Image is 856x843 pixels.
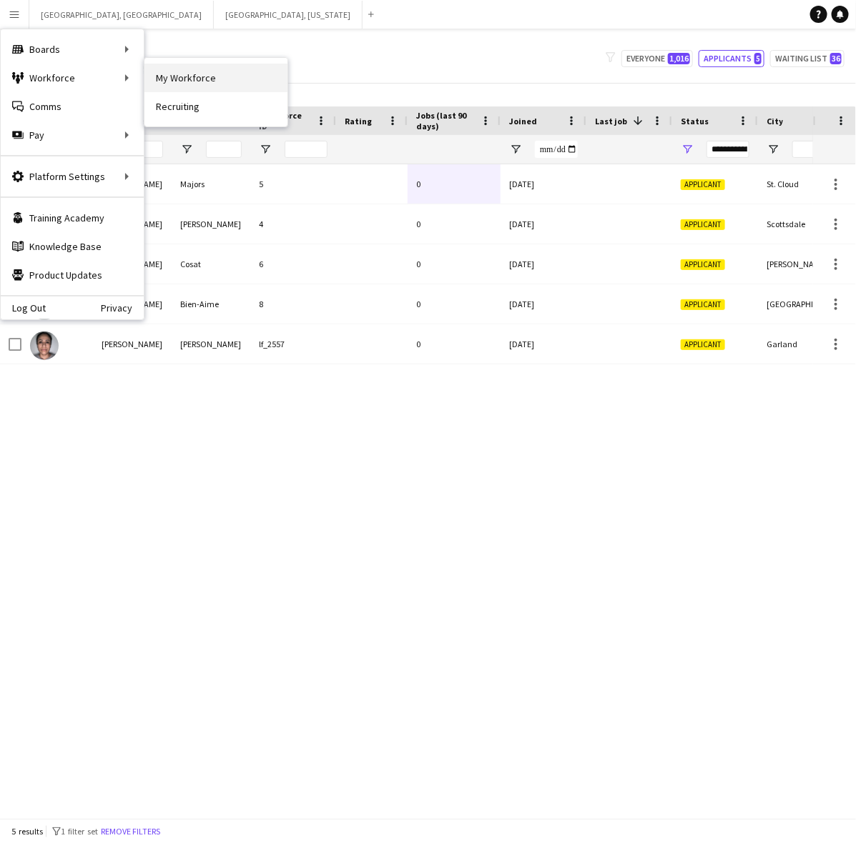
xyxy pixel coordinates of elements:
[30,331,59,360] img: María Vargas
[250,284,336,324] div: 8
[681,179,725,190] span: Applicant
[767,143,779,156] button: Open Filter Menu
[509,116,537,126] span: Joined
[408,204,501,244] div: 0
[206,141,242,158] input: Last Name Filter Input
[501,244,586,284] div: [DATE]
[501,164,586,204] div: [DATE]
[1,204,144,232] a: Training Academy
[830,53,842,64] span: 36
[408,324,501,364] div: 0
[144,64,287,92] a: My Workforce
[29,1,214,29] button: [GEOGRAPHIC_DATA], [GEOGRAPHIC_DATA]
[144,92,287,121] a: Recruiting
[1,261,144,289] a: Product Updates
[98,824,163,839] button: Remove filters
[61,826,98,837] span: 1 filter set
[172,164,250,204] div: Majors
[501,204,586,244] div: [DATE]
[1,162,144,191] div: Platform Settings
[681,259,725,270] span: Applicant
[681,299,725,310] span: Applicant
[172,244,250,284] div: Cosat
[214,1,363,29] button: [GEOGRAPHIC_DATA], [US_STATE]
[101,302,144,314] a: Privacy
[345,116,372,126] span: Rating
[668,53,690,64] span: 1,016
[180,143,193,156] button: Open Filter Menu
[681,219,725,230] span: Applicant
[1,92,144,121] a: Comms
[681,143,694,156] button: Open Filter Menu
[172,204,250,244] div: [PERSON_NAME]
[758,164,844,204] div: St. Cloud
[681,339,725,350] span: Applicant
[758,244,844,284] div: [PERSON_NAME]
[1,64,144,92] div: Workforce
[1,35,144,64] div: Boards
[621,50,693,67] button: Everyone1,016
[408,244,501,284] div: 0
[535,141,578,158] input: Joined Filter Input
[172,324,250,364] div: [PERSON_NAME]
[758,324,844,364] div: Garland
[770,50,845,67] button: Waiting list36
[408,164,501,204] div: 0
[681,116,709,126] span: Status
[792,141,835,158] input: City Filter Input
[501,284,586,324] div: [DATE]
[754,53,762,64] span: 5
[250,164,336,204] div: 5
[127,141,163,158] input: First Name Filter Input
[93,324,172,364] div: [PERSON_NAME]
[1,232,144,261] a: Knowledge Base
[172,284,250,324] div: Bien-Aime
[1,121,144,149] div: Pay
[1,302,46,314] a: Log Out
[758,284,844,324] div: [GEOGRAPHIC_DATA][PERSON_NAME]
[408,284,501,324] div: 0
[416,110,475,131] span: Jobs (last 90 days)
[285,141,328,158] input: Workforce ID Filter Input
[509,143,522,156] button: Open Filter Menu
[767,116,783,126] span: City
[501,324,586,364] div: [DATE]
[250,324,336,364] div: lf_2557
[250,204,336,244] div: 4
[758,204,844,244] div: Scottsdale
[259,143,272,156] button: Open Filter Menu
[250,244,336,284] div: 6
[595,116,627,126] span: Last job
[699,50,764,67] button: Applicants5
